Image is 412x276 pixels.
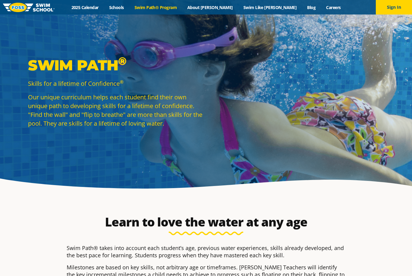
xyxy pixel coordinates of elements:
[66,5,104,10] a: 2025 Calendar
[28,56,203,74] p: Swim Path
[28,93,203,128] p: Our unique curriculum helps each student find their own unique path to developing skills for a li...
[182,5,238,10] a: About [PERSON_NAME]
[64,215,348,229] h2: Learn to love the water at any age
[321,5,346,10] a: Careers
[118,54,126,68] sup: ®
[67,244,345,259] p: Swim Path® takes into account each student’s age, previous water experiences, skills already deve...
[104,5,129,10] a: Schools
[302,5,321,10] a: Blog
[129,5,182,10] a: Swim Path® Program
[28,79,203,88] p: Skills for a lifetime of Confidence
[120,79,123,85] sup: ®
[238,5,302,10] a: Swim Like [PERSON_NAME]
[3,3,55,12] img: FOSS Swim School Logo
